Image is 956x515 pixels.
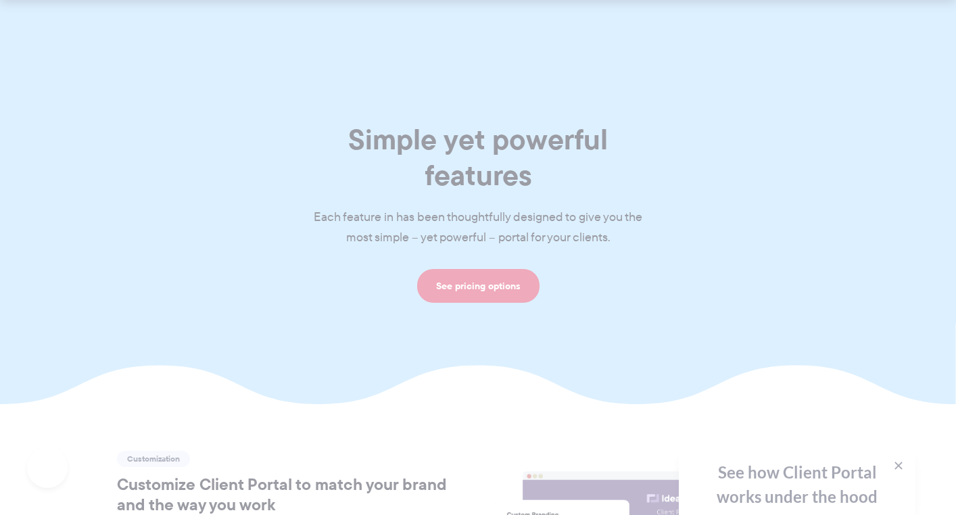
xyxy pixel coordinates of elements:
[27,447,68,488] iframe: Toggle Customer Support
[117,451,190,467] span: Customization
[292,207,664,248] p: Each feature in has been thoughtfully designed to give you the most simple – yet powerful – porta...
[117,474,458,515] h2: Customize Client Portal to match your brand and the way you work
[417,269,540,303] a: See pricing options
[292,122,664,193] h1: Simple yet powerful features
